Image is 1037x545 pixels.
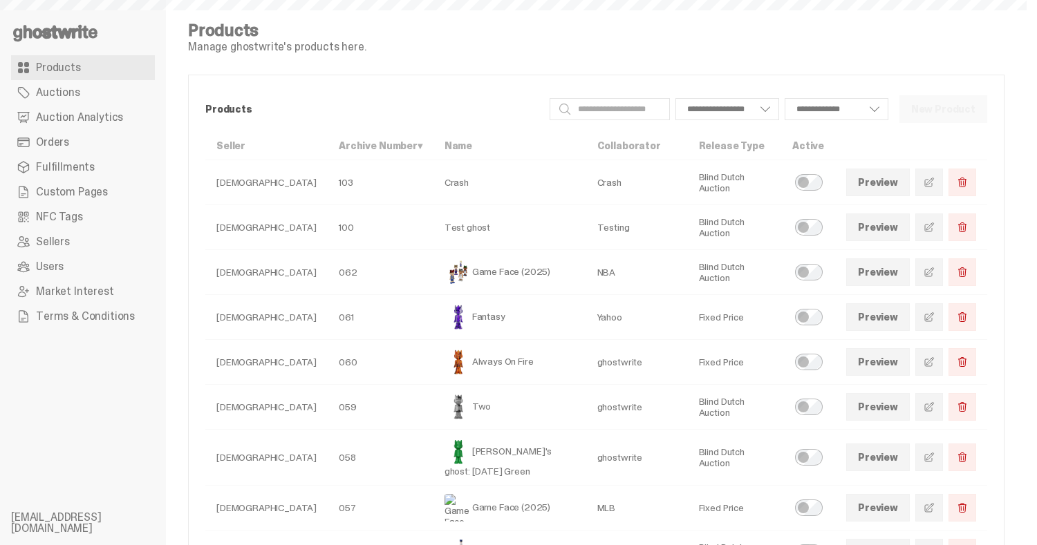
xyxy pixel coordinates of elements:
[949,443,976,471] button: Delete Product
[205,340,328,385] td: [DEMOGRAPHIC_DATA]
[433,486,586,530] td: Game Face (2025)
[433,250,586,295] td: Game Face (2025)
[11,180,155,204] a: Custom Pages
[205,250,328,295] td: [DEMOGRAPHIC_DATA]
[328,250,433,295] td: 062
[205,104,539,114] p: Products
[792,140,824,152] a: Active
[586,486,688,530] td: MLB
[949,258,976,286] button: Delete Product
[11,80,155,105] a: Auctions
[846,393,910,421] a: Preview
[11,130,155,155] a: Orders
[36,87,80,98] span: Auctions
[205,430,328,486] td: [DEMOGRAPHIC_DATA]
[36,261,64,272] span: Users
[433,430,586,486] td: [PERSON_NAME]'s ghost: [DATE] Green
[36,187,108,198] span: Custom Pages
[688,160,781,205] td: Blind Dutch Auction
[586,132,688,160] th: Collaborator
[433,160,586,205] td: Crash
[445,438,472,466] img: Schrödinger's ghost: Sunday Green
[846,213,910,241] a: Preview
[846,494,910,522] a: Preview
[445,393,472,421] img: Two
[586,160,688,205] td: Crash
[949,213,976,241] button: Delete Product
[205,160,328,205] td: [DEMOGRAPHIC_DATA]
[586,205,688,250] td: Testing
[433,205,586,250] td: Test ghost
[418,140,422,152] span: ▾
[328,205,433,250] td: 100
[36,236,70,247] span: Sellers
[11,229,155,254] a: Sellers
[846,303,910,331] a: Preview
[328,385,433,430] td: 059
[205,486,328,530] td: [DEMOGRAPHIC_DATA]
[688,486,781,530] td: Fixed Price
[586,430,688,486] td: ghostwrite
[328,430,433,486] td: 058
[205,385,328,430] td: [DEMOGRAPHIC_DATA]
[205,132,328,160] th: Seller
[11,279,155,304] a: Market Interest
[445,494,472,522] img: Game Face (2025)
[11,155,155,180] a: Fulfillments
[188,22,366,39] h4: Products
[36,112,123,123] span: Auction Analytics
[949,393,976,421] button: Delete Product
[328,340,433,385] td: 060
[445,303,472,331] img: Fantasy
[11,304,155,329] a: Terms & Conditions
[846,443,910,471] a: Preview
[688,205,781,250] td: Blind Dutch Auction
[586,385,688,430] td: ghostwrite
[205,295,328,340] td: [DEMOGRAPHIC_DATA]
[949,494,976,522] button: Delete Product
[11,204,155,229] a: NFC Tags
[339,140,422,152] a: Archive Number▾
[36,162,95,173] span: Fulfillments
[36,62,81,73] span: Products
[846,169,910,196] a: Preview
[688,430,781,486] td: Blind Dutch Auction
[328,160,433,205] td: 103
[949,303,976,331] button: Delete Product
[445,258,472,286] img: Game Face (2025)
[949,169,976,196] button: Delete Product
[11,512,177,534] li: [EMAIL_ADDRESS][DOMAIN_NAME]
[433,340,586,385] td: Always On Fire
[36,286,114,297] span: Market Interest
[586,295,688,340] td: Yahoo
[36,137,69,148] span: Orders
[949,348,976,376] button: Delete Product
[688,295,781,340] td: Fixed Price
[205,205,328,250] td: [DEMOGRAPHIC_DATA]
[328,295,433,340] td: 061
[846,348,910,376] a: Preview
[688,385,781,430] td: Blind Dutch Auction
[433,385,586,430] td: Two
[36,211,83,222] span: NFC Tags
[11,105,155,130] a: Auction Analytics
[11,254,155,279] a: Users
[433,295,586,340] td: Fantasy
[586,250,688,295] td: NBA
[36,311,135,322] span: Terms & Conditions
[11,55,155,80] a: Products
[846,258,910,286] a: Preview
[586,340,688,385] td: ghostwrite
[688,250,781,295] td: Blind Dutch Auction
[188,41,366,52] p: Manage ghostwrite's products here.
[433,132,586,160] th: Name
[688,340,781,385] td: Fixed Price
[328,486,433,530] td: 057
[688,132,781,160] th: Release Type
[445,348,472,376] img: Always On Fire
